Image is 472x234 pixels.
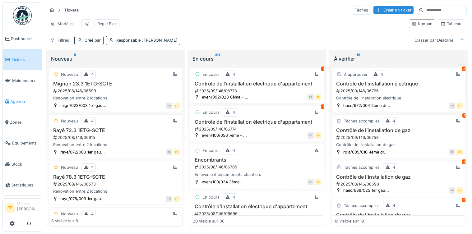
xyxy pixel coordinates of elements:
[449,187,455,194] div: FP
[12,140,39,146] span: Équipements
[194,88,321,94] div: 2025/09/146/06773
[202,148,220,154] div: En cours
[193,119,321,125] h3: Contrôle de l’installation électrique d'appartement
[51,218,78,224] div: 8 visible sur 8
[462,113,467,118] div: 1
[3,133,42,154] a: Équipements
[193,218,224,224] div: 20 visible sur 30
[61,118,78,124] div: Nouveau
[356,55,360,62] sup: 19
[5,201,39,216] a: FP Manager[PERSON_NAME]
[12,161,39,167] span: Stock
[12,182,39,188] span: Statistiques
[315,132,321,139] div: FP
[202,109,220,115] div: En cours
[449,149,455,155] div: FP
[17,201,39,214] li: [PERSON_NAME]
[233,148,235,154] div: 4
[91,71,94,77] div: 4
[85,37,101,43] div: Créé par
[412,36,456,45] div: Classer par Deadline
[166,103,172,109] div: FP
[61,164,78,170] div: Nouveau
[3,49,42,70] a: Tickets
[3,91,42,112] a: Agenda
[202,194,220,200] div: En cours
[10,99,39,104] span: Agenda
[91,118,94,124] div: 4
[174,103,180,109] div: FP
[91,164,94,170] div: 4
[60,196,105,202] div: raye/078/003 1er gau...
[233,194,235,200] div: 4
[193,81,321,87] h3: Contrôle de l’installation électrique d'appartement
[3,70,42,91] a: Maintenance
[315,94,321,100] div: FP
[334,142,463,148] div: Contrôle de l’installation de gaz
[74,55,76,62] sup: 8
[53,135,180,140] div: 2025/08/146/06615
[192,55,322,62] div: En cours
[61,211,78,217] div: Nouveau
[202,94,248,100] div: even/092/023 6ème - ...
[47,19,76,28] div: Modèles
[449,103,455,109] div: FP
[215,55,220,62] sup: 30
[51,188,180,194] div: Rénovation entre 2 locations
[412,21,433,27] div: Kanban
[308,179,314,185] div: FP
[373,6,414,14] div: Créer un ticket
[51,174,180,180] h3: Rayé 78.3 1ETG-SCTE
[334,218,364,224] div: 19 visible sur 19
[91,211,94,217] div: 4
[51,127,180,133] h3: Rayé 72.3 1ETG-SCTE
[344,118,380,124] div: Tâches accomplies
[166,149,172,155] div: FP
[315,179,321,185] div: FP
[61,71,78,77] div: Nouveau
[174,196,180,202] div: FP
[343,103,390,108] div: haec/672/004 2ème dr...
[193,157,321,163] h3: Encombrants
[194,211,321,217] div: 2025/08/146/06696
[321,104,325,109] div: 1
[441,21,461,27] div: Tableau
[462,159,467,164] div: 2
[60,149,105,155] div: raye/072/003 1er gau...
[194,126,321,132] div: 2025/09/146/06774
[116,37,178,43] div: Responsable
[456,103,463,109] div: FP
[335,88,463,94] div: 2025/09/146/06766
[60,103,106,108] div: mign/023/003 1er gau...
[393,118,395,124] div: 4
[12,57,39,62] span: Tickets
[202,179,248,185] div: even/100/024 3ème - ...
[308,132,314,139] div: FP
[334,212,463,218] h3: Contrôle de l'installation de gaz
[344,164,380,170] div: Tâches accomplies
[352,6,371,15] div: Tâches
[334,127,463,133] h3: Contrôle de l’installation de gaz
[194,164,321,170] div: 2025/08/146/06705
[47,36,72,45] div: Filtres
[335,181,463,187] div: 2025/08/146/06598
[17,201,39,206] div: Manager
[3,154,42,175] a: Stock
[97,21,117,27] div: Régie Elec
[12,78,39,84] span: Maintenance
[3,175,42,195] a: Statistiques
[166,196,172,202] div: FP
[51,81,180,87] h3: Mignon 23.3 1ETG-SCTE
[462,67,467,71] div: 3
[51,142,180,148] div: Rénovation entre 2 locations
[193,172,321,177] div: Enlèvement encombrants chantiers
[334,81,463,87] h3: Contrôle de l’installation électrique
[393,203,395,209] div: 4
[3,112,42,133] a: Zones
[53,88,180,94] div: 2025/08/146/06599
[202,71,220,77] div: En cours
[308,94,314,100] div: FP
[233,109,235,115] div: 4
[321,67,325,71] div: 1
[334,174,463,180] h3: Contrôle de l'installation de gaz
